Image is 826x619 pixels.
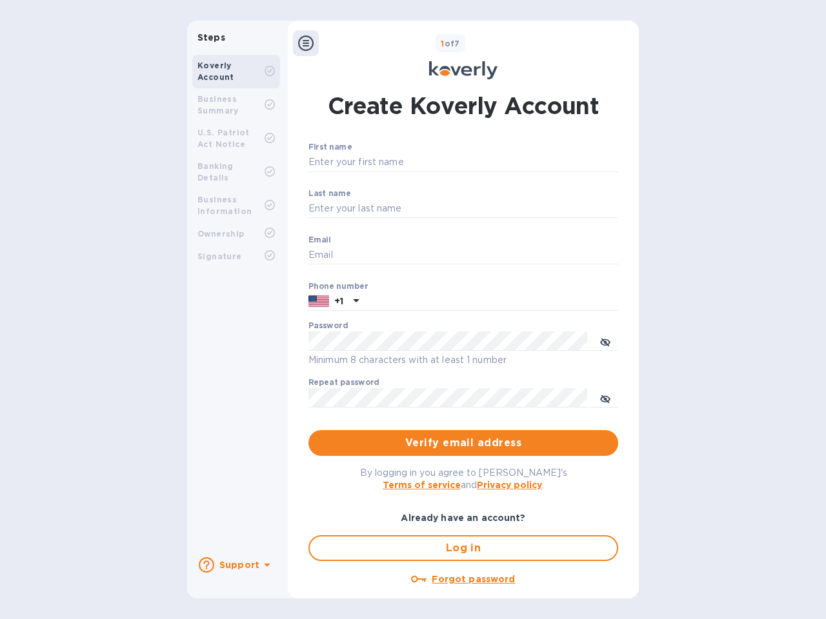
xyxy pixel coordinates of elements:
[334,295,343,308] p: +1
[360,467,567,490] span: By logging in you agree to [PERSON_NAME]'s and .
[319,435,608,451] span: Verify email address
[328,90,599,122] h1: Create Koverly Account
[308,282,368,290] label: Phone number
[308,153,618,172] input: Enter your first name
[197,32,225,43] b: Steps
[432,574,515,584] u: Forgot password
[320,540,607,556] span: Log in
[401,513,525,523] b: Already have an account?
[308,236,331,244] label: Email
[308,322,348,330] label: Password
[197,251,242,261] b: Signature
[308,430,618,456] button: Verify email address
[441,39,460,48] b: of 7
[308,246,618,265] input: Email
[197,61,234,82] b: Koverly Account
[308,535,618,561] button: Log in
[441,39,444,48] span: 1
[308,353,618,368] p: Minimum 8 characters with at least 1 number
[197,161,234,182] b: Banking Details
[219,560,259,570] b: Support
[308,190,351,197] label: Last name
[383,480,461,490] a: Terms of service
[197,94,239,115] b: Business Summary
[197,229,245,239] b: Ownership
[308,379,379,387] label: Repeat password
[308,199,618,219] input: Enter your last name
[477,480,542,490] a: Privacy policy
[592,385,618,411] button: toggle password visibility
[308,144,352,152] label: First name
[197,128,250,149] b: U.S. Patriot Act Notice
[308,294,329,308] img: US
[592,328,618,354] button: toggle password visibility
[197,195,252,216] b: Business Information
